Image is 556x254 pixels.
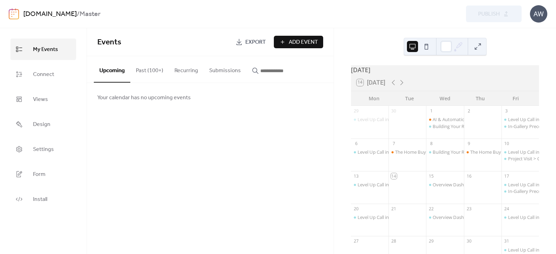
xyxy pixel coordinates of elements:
[33,94,48,105] span: Views
[501,247,539,253] div: Level Up Call in English
[391,206,397,212] div: 21
[353,173,359,179] div: 13
[358,181,406,188] div: Level Up Call in Spanish
[33,169,46,180] span: Form
[351,149,389,155] div: Level Up Call in Spanish
[508,181,555,188] div: Level Up Call in English
[504,173,509,179] div: 17
[130,56,169,82] button: Past (100+)
[351,116,389,122] div: Level Up Call in Spanish
[33,44,58,55] span: My Events
[426,214,464,220] div: Overview Dashboard in Spanish
[466,206,472,212] div: 23
[498,91,533,105] div: Fri
[358,214,406,220] div: Level Up Call in Spanish
[508,247,555,253] div: Level Up Call in English
[463,91,498,105] div: Thu
[433,181,497,188] div: Overview Dashboard in English
[501,188,539,194] div: In-Gallery Preconstruction Sales Training
[426,149,464,155] div: Building Your Real Estate Business Plan in Spanish
[80,8,100,21] b: Master
[433,116,549,122] div: AI & Automation in Real Estate: Tools for Modern Agents
[10,88,76,110] a: Views
[357,91,392,105] div: Mon
[428,141,434,146] div: 8
[501,123,539,129] div: In-Gallery Preconstruction Sales Training
[428,206,434,212] div: 22
[274,36,323,48] button: Add Event
[97,94,191,102] span: Your calendar has no upcoming events
[508,214,555,220] div: Level Up Call in English
[77,8,80,21] b: /
[97,35,121,50] span: Events
[501,149,539,155] div: Level Up Call in English
[10,63,76,85] a: Connect
[433,214,499,220] div: Overview Dashboard in Spanish
[169,56,204,82] button: Recurring
[389,149,426,155] div: The Home Buying Process from A to Z in English
[353,238,359,244] div: 27
[508,149,555,155] div: Level Up Call in English
[464,149,501,155] div: The Home Buying Process from A to Z in Spanish
[391,108,397,114] div: 30
[504,206,509,212] div: 24
[351,214,389,220] div: Level Up Call in Spanish
[427,91,463,105] div: Wed
[358,149,406,155] div: Level Up Call in Spanish
[33,69,54,80] span: Connect
[230,36,271,48] a: Export
[395,149,494,155] div: The Home Buying Process from A to Z in English
[23,8,77,21] a: [DOMAIN_NAME]
[245,38,266,46] span: Export
[426,123,464,129] div: Building Your Real Estate Business Plan in English
[504,141,509,146] div: 10
[289,38,318,46] span: Add Event
[351,65,539,74] div: [DATE]
[530,5,547,23] div: AW
[10,39,76,60] a: My Events
[428,238,434,244] div: 29
[10,188,76,210] a: Install
[391,238,397,244] div: 28
[391,141,397,146] div: 7
[504,108,509,114] div: 3
[501,155,539,162] div: Project Visit > Continuum Club & Residences
[433,149,536,155] div: Building Your Real Estate Business Plan in Spanish
[204,56,246,82] button: Submissions
[353,206,359,212] div: 20
[353,108,359,114] div: 29
[10,163,76,185] a: Form
[501,181,539,188] div: Level Up Call in English
[9,8,19,19] img: logo
[428,173,434,179] div: 15
[33,144,54,155] span: Settings
[466,141,472,146] div: 9
[504,238,509,244] div: 31
[466,173,472,179] div: 16
[358,116,406,122] div: Level Up Call in Spanish
[426,116,464,122] div: AI & Automation in Real Estate: Tools for Modern Agents
[10,138,76,160] a: Settings
[353,141,359,146] div: 6
[501,214,539,220] div: Level Up Call in English
[428,108,434,114] div: 1
[392,91,427,105] div: Tue
[351,181,389,188] div: Level Up Call in Spanish
[433,123,534,129] div: Building Your Real Estate Business Plan in English
[501,116,539,122] div: Level Up Call in English
[426,181,464,188] div: Overview Dashboard in English
[466,238,472,244] div: 30
[33,194,47,205] span: Install
[508,116,555,122] div: Level Up Call in English
[94,56,130,83] button: Upcoming
[33,119,50,130] span: Design
[391,173,397,179] div: 14
[466,108,472,114] div: 2
[10,113,76,135] a: Design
